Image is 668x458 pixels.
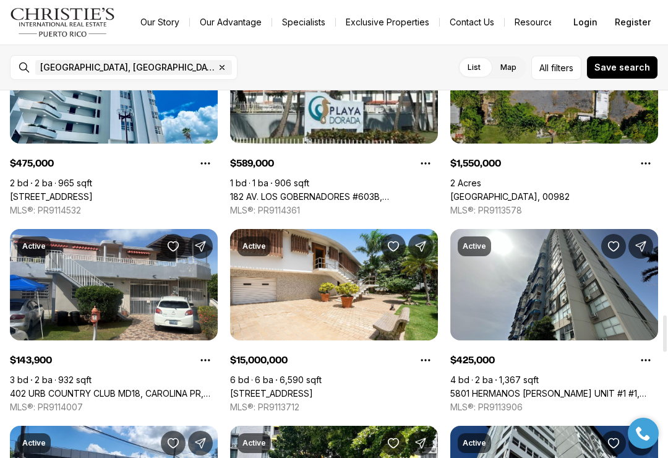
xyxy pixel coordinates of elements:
[566,10,605,35] button: Login
[607,10,658,35] button: Register
[242,241,266,251] p: Active
[193,348,218,373] button: Property options
[615,17,651,27] span: Register
[601,234,626,259] button: Save Property: 5801 HERMANOS RODRIGUEZ EMA UNIT #1 #1
[381,234,406,259] button: Save Property: 20 AMAPOLA ST
[490,56,526,79] label: Map
[188,234,213,259] button: Share Property
[408,234,433,259] button: Share Property
[586,56,658,79] button: Save search
[573,17,597,27] span: Login
[336,14,439,31] a: Exclusive Properties
[628,234,653,259] button: Share Property
[22,438,46,448] p: Active
[505,14,568,31] a: Resources
[601,431,626,456] button: Save Property: 5757 AVE ISLA VERDE #PH-3
[22,241,46,251] p: Active
[633,151,658,176] button: Property options
[463,438,486,448] p: Active
[193,151,218,176] button: Property options
[539,61,549,74] span: All
[230,191,438,202] a: 182 AV. LOS GOBERNADORES #603B, CAROLINA PR, 00979
[230,388,313,399] a: 20 AMAPOLA ST, CAROLINA PR, 00979
[594,63,650,72] span: Save search
[408,431,433,456] button: Share Property
[161,234,186,259] button: Save Property: 402 URB COUNTRY CLUB MD18
[10,191,93,202] a: 3205 ISLA VERDE AVE #307, CAROLINA PR, 00979
[272,14,335,31] a: Specialists
[10,388,218,399] a: 402 URB COUNTRY CLUB MD18, CAROLINA PR, 00979
[633,348,658,373] button: Property options
[131,14,189,31] a: Our Story
[531,56,581,80] button: Allfilters
[40,63,215,72] span: [GEOGRAPHIC_DATA], [GEOGRAPHIC_DATA], [GEOGRAPHIC_DATA]
[413,151,438,176] button: Property options
[450,191,570,202] a: CALLE 238, CAROLINA PR, 00982
[242,438,266,448] p: Active
[190,14,272,31] a: Our Advantage
[551,61,573,74] span: filters
[161,431,186,456] button: Save Property: SR-887 KM 1.0 - LOT B SAN ANTON WARD
[458,56,490,79] label: List
[463,241,486,251] p: Active
[450,388,658,399] a: 5801 HERMANOS RODRIGUEZ EMA UNIT #1 #1, CAROLINA PR, 00979
[188,431,213,456] button: Share Property
[413,348,438,373] button: Property options
[440,14,504,31] button: Contact Us
[10,7,116,37] img: logo
[381,431,406,456] button: Save Property: #33 AVE LAGUNA #27 COND. LAGOMAR #PH-P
